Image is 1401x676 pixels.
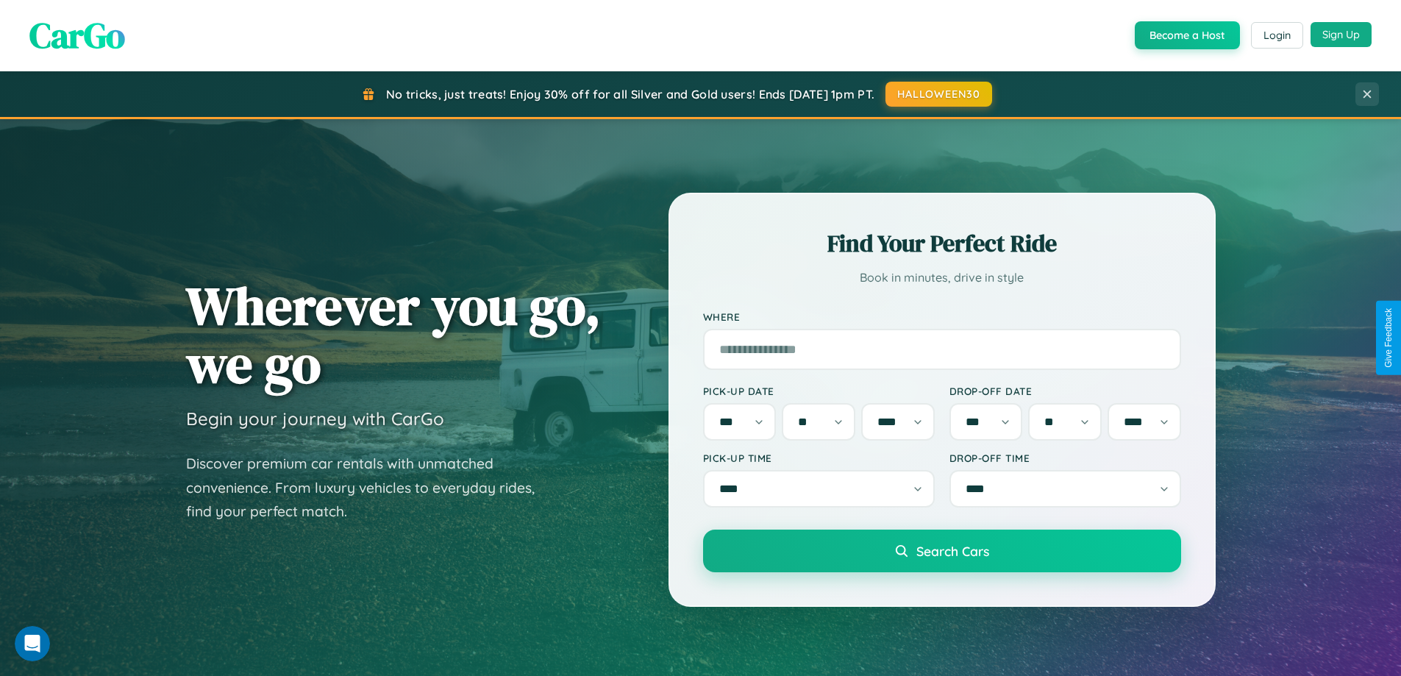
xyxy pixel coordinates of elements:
p: Discover premium car rentals with unmatched convenience. From luxury vehicles to everyday rides, ... [186,452,554,524]
h2: Find Your Perfect Ride [703,227,1181,260]
button: Search Cars [703,530,1181,572]
button: Login [1251,22,1303,49]
button: HALLOWEEN30 [885,82,992,107]
button: Sign Up [1311,22,1372,47]
label: Drop-off Time [949,452,1181,464]
div: Give Feedback [1383,308,1394,368]
button: Become a Host [1135,21,1240,49]
span: Search Cars [916,543,989,559]
span: No tricks, just treats! Enjoy 30% off for all Silver and Gold users! Ends [DATE] 1pm PT. [386,87,874,102]
p: Book in minutes, drive in style [703,267,1181,288]
iframe: Intercom live chat [15,626,50,661]
label: Where [703,310,1181,323]
label: Pick-up Time [703,452,935,464]
h3: Begin your journey with CarGo [186,408,444,430]
h1: Wherever you go, we go [186,277,601,393]
label: Pick-up Date [703,385,935,397]
label: Drop-off Date [949,385,1181,397]
span: CarGo [29,11,125,60]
